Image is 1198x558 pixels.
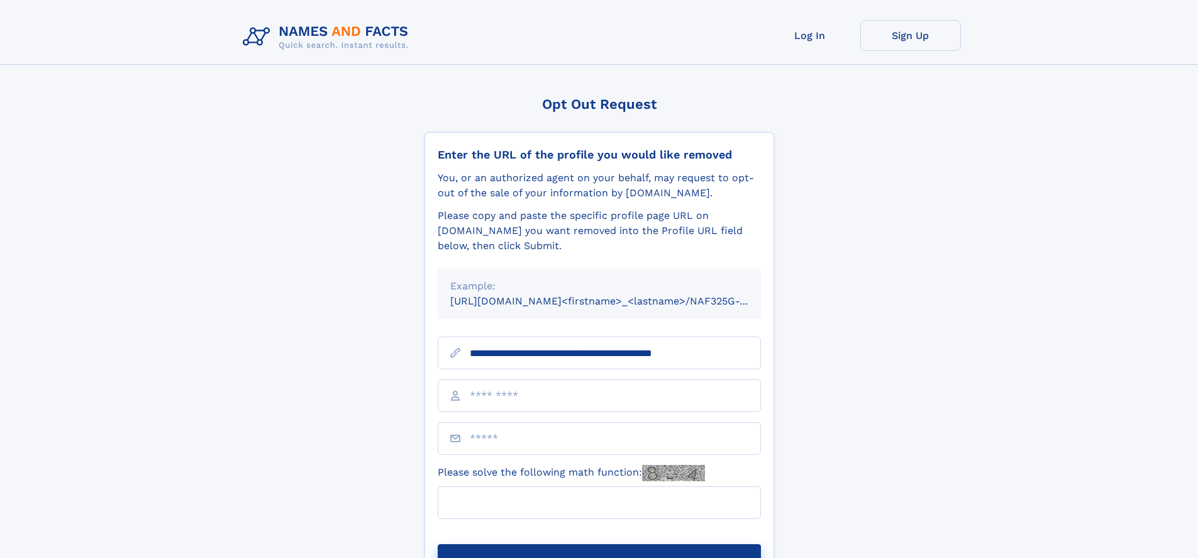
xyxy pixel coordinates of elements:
a: Log In [760,20,860,51]
small: [URL][DOMAIN_NAME]<firstname>_<lastname>/NAF325G-xxxxxxxx [450,295,785,307]
div: You, or an authorized agent on your behalf, may request to opt-out of the sale of your informatio... [438,170,761,201]
label: Please solve the following math function: [438,465,705,481]
div: Example: [450,279,748,294]
div: Opt Out Request [424,96,774,112]
div: Enter the URL of the profile you would like removed [438,148,761,162]
div: Please copy and paste the specific profile page URL on [DOMAIN_NAME] you want removed into the Pr... [438,208,761,254]
img: Logo Names and Facts [238,20,419,54]
a: Sign Up [860,20,961,51]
